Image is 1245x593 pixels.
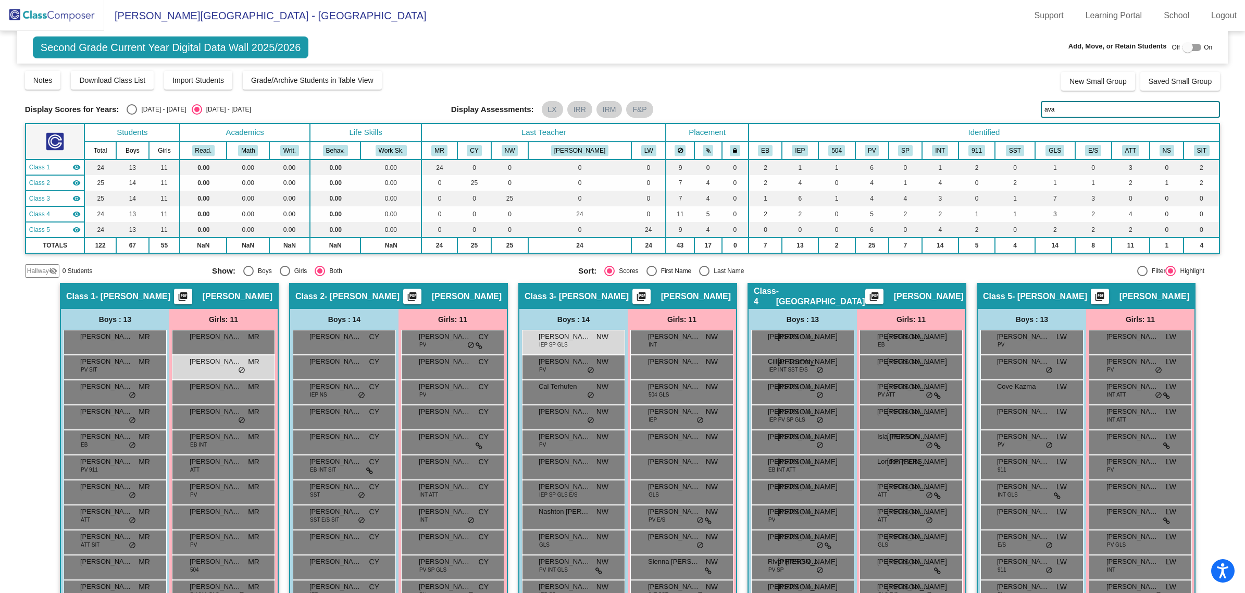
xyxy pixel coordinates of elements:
[29,209,50,219] span: Class 4
[238,145,258,156] button: Math
[1194,145,1210,156] button: SIT
[1150,142,1184,159] th: Not Screened/Newly Enrolled
[528,206,631,222] td: 24
[269,206,310,222] td: 0.00
[596,101,622,118] mat-chip: IRM
[227,222,269,238] td: 0.00
[782,222,818,238] td: 0
[71,71,154,90] button: Download Class List
[1068,41,1167,52] span: Add, Move, or Retain Students
[149,142,180,159] th: Girls
[1075,142,1112,159] th: Emotional/Social Support
[149,175,180,191] td: 11
[1091,289,1109,304] button: Print Students Details
[958,142,995,159] th: Medical Condition
[889,191,922,206] td: 4
[868,291,880,306] mat-icon: picture_as_pdf
[491,175,528,191] td: 0
[360,191,421,206] td: 0.00
[180,175,227,191] td: 0.00
[491,142,528,159] th: Nicole Wardinsky
[421,191,457,206] td: 0
[694,238,722,253] td: 17
[26,206,85,222] td: Jamie Orlando - Orlando
[626,101,653,118] mat-chip: F&P
[376,145,407,156] button: Work Sk.
[310,238,360,253] td: NaN
[1148,266,1166,276] div: Filter
[26,191,85,206] td: Nicole Wardinsky - Wardinsky
[722,222,749,238] td: 0
[631,191,666,206] td: 0
[1112,206,1150,222] td: 4
[212,266,235,276] span: Show:
[33,76,53,84] span: Notes
[172,76,224,84] span: Import Students
[84,206,116,222] td: 24
[360,159,421,175] td: 0.00
[116,142,149,159] th: Boys
[269,159,310,175] td: 0.00
[758,145,773,156] button: EB
[457,206,491,222] td: 0
[818,238,855,253] td: 2
[694,159,722,175] td: 0
[889,142,922,159] th: Speech Only IEP
[491,159,528,175] td: 0
[310,222,360,238] td: 0.00
[855,175,889,191] td: 4
[1035,206,1075,222] td: 3
[310,206,360,222] td: 0.00
[116,159,149,175] td: 13
[694,191,722,206] td: 4
[254,266,272,276] div: Boys
[227,175,269,191] td: 0.00
[995,238,1035,253] td: 4
[855,142,889,159] th: Parent Volunteer
[958,238,995,253] td: 5
[754,286,776,307] span: Class 4
[227,238,269,253] td: NaN
[1150,238,1184,253] td: 1
[995,191,1035,206] td: 1
[792,145,808,156] button: IEP
[818,206,855,222] td: 0
[995,206,1035,222] td: 1
[290,266,307,276] div: Girls
[180,238,227,253] td: NaN
[782,191,818,206] td: 6
[72,179,81,187] mat-icon: visibility
[749,175,782,191] td: 2
[72,210,81,218] mat-icon: visibility
[635,291,648,306] mat-icon: picture_as_pdf
[84,191,116,206] td: 25
[502,145,518,156] button: NW
[360,206,421,222] td: 0.00
[818,191,855,206] td: 1
[1035,142,1075,159] th: Glasses
[1184,238,1219,253] td: 4
[1075,206,1112,222] td: 2
[403,289,421,304] button: Print Students Details
[889,206,922,222] td: 2
[27,266,49,276] span: Hallway
[1155,7,1198,24] a: School
[29,163,50,172] span: Class 1
[1150,206,1184,222] td: 0
[180,206,227,222] td: 0.00
[180,159,227,175] td: 0.00
[457,142,491,159] th: Carolynn Yates
[1112,159,1150,175] td: 3
[180,123,310,142] th: Academics
[1172,43,1180,52] span: Off
[1204,43,1212,52] span: On
[491,222,528,238] td: 0
[749,159,782,175] td: 2
[578,266,596,276] span: Sort:
[1075,175,1112,191] td: 1
[137,105,186,114] div: [DATE] - [DATE]
[995,159,1035,175] td: 0
[995,175,1035,191] td: 2
[722,175,749,191] td: 0
[29,194,50,203] span: Class 3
